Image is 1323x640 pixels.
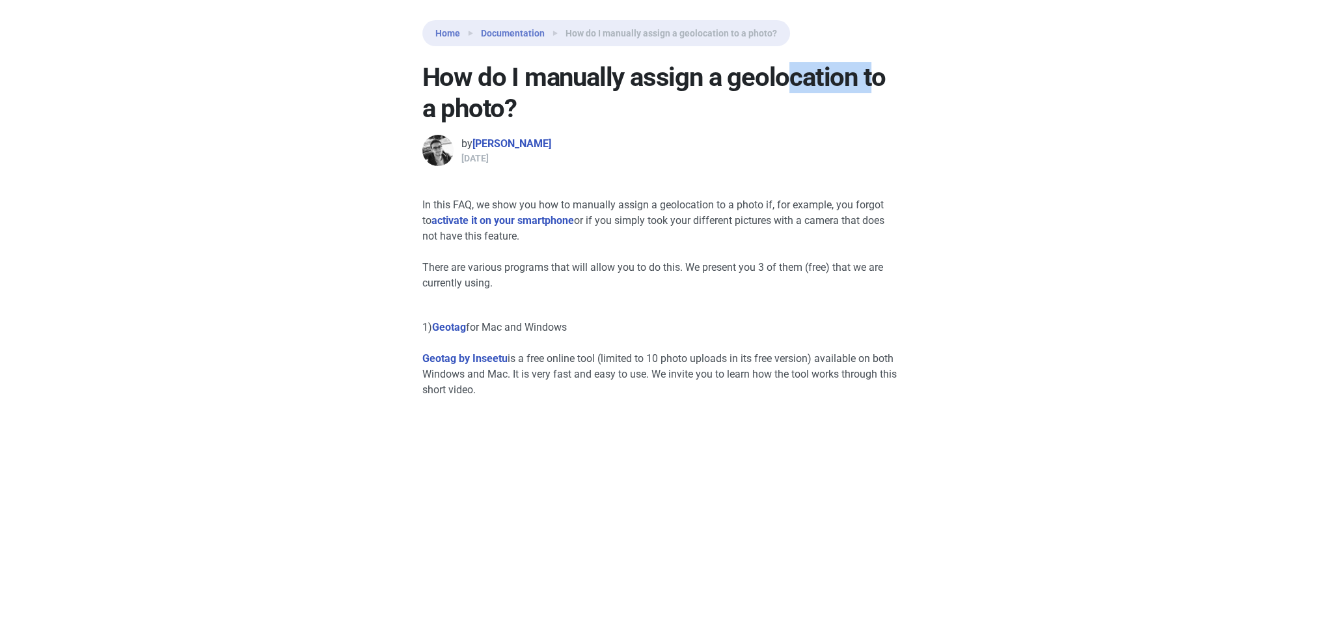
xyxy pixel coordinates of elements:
[422,20,790,46] nav: breadcrumb
[422,62,901,124] h1: How do I manually assign a geolocation to a photo?
[432,321,466,333] a: Geotag
[461,136,551,152] div: by
[422,352,508,365] a: Geotag by Inseetu
[472,137,551,150] a: [PERSON_NAME]
[481,27,545,40] a: Documentation
[422,351,901,398] p: is a free online tool (limited to 10 photo uploads in its free version) available on both Windows...
[422,320,901,335] p: 1) for Mac and Windows
[422,197,901,244] p: In this FAQ, we show you how to manually assign a geolocation to a photo if, for example, you for...
[431,214,574,227] a: activate it on your smartphone
[435,27,460,40] a: Home
[461,152,551,165] div: [DATE]
[422,260,901,291] p: There are various programs that will allow you to do this. We present you 3 of them (free) that w...
[545,25,777,41] li: How do I manually assign a geolocation to a photo?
